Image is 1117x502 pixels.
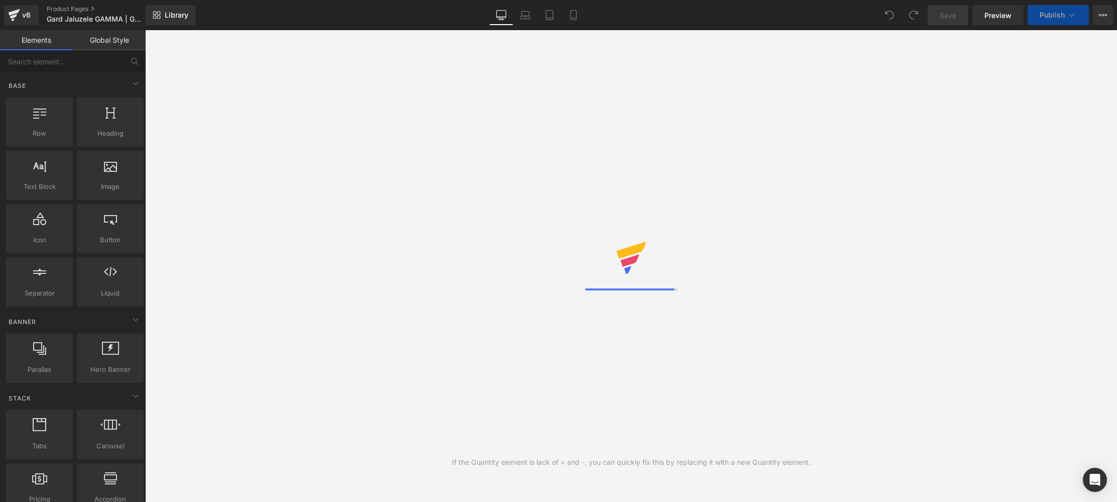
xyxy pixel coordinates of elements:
[73,30,146,50] a: Global Style
[8,393,32,403] span: Stack
[513,5,537,25] a: Laptop
[489,5,513,25] a: Desktop
[165,11,188,20] span: Library
[1093,5,1113,25] button: More
[146,5,195,25] a: New Library
[904,5,924,25] button: Redo
[1028,5,1089,25] button: Publish
[80,235,141,245] span: Button
[9,364,70,375] span: Parallax
[47,5,162,13] a: Product Pages
[984,10,1012,21] span: Preview
[80,181,141,192] span: Image
[972,5,1024,25] a: Preview
[1083,468,1107,492] div: Open Intercom Messenger
[1040,11,1065,19] span: Publish
[9,288,70,298] span: Separator
[537,5,562,25] a: Tablet
[9,181,70,192] span: Text Block
[80,128,141,139] span: Heading
[80,364,141,375] span: Hero Banner
[8,317,37,327] span: Banner
[47,15,143,23] span: Gard Jaluzele GAMMA | Gri Grafit
[9,441,70,451] span: Tabs
[562,5,586,25] a: Mobile
[80,288,141,298] span: Liquid
[20,9,33,22] div: v6
[940,10,956,21] span: Save
[9,128,70,139] span: Row
[452,457,811,468] div: If the Quantity element is lack of + and -, you can quickly fix this by replacing it with a new Q...
[8,81,27,90] span: Base
[80,441,141,451] span: Carousel
[4,5,39,25] a: v6
[9,235,70,245] span: Icon
[879,5,900,25] button: Undo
